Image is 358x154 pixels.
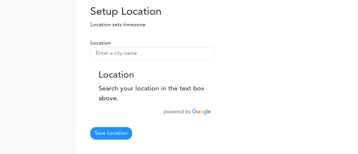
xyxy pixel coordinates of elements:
[90,127,132,140] button: Save Location
[80,21,165,29] p: Location sets timezone
[80,6,165,18] h2: Setup Location
[90,39,111,47] label: Location
[99,84,206,104] p: Search your location in the text box above.
[90,47,214,60] input: Enter a city name
[164,109,211,115] img: powered_by_google.png
[99,70,206,81] h3: Location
